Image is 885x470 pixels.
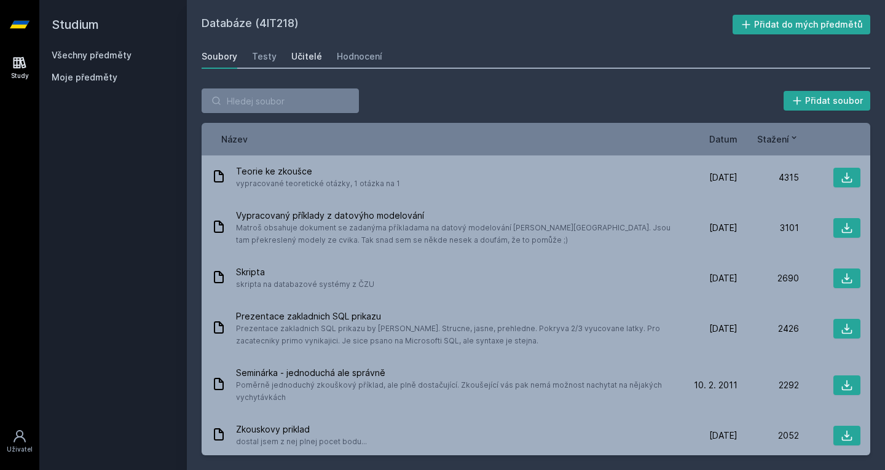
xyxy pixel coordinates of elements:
span: [DATE] [709,272,737,284]
span: [DATE] [709,222,737,234]
span: Zkouskovy priklad [236,423,367,436]
button: Datum [709,133,737,146]
h2: Databáze (4IT218) [202,15,733,34]
button: Přidat soubor [784,91,871,111]
a: Hodnocení [337,44,382,69]
div: 2292 [737,379,799,391]
span: Moje předměty [52,71,117,84]
button: Stažení [757,133,799,146]
span: vypracované teoretické otázky, 1 otázka na 1 [236,178,400,190]
a: Všechny předměty [52,50,132,60]
div: Učitelé [291,50,322,63]
button: Přidat do mých předmětů [733,15,871,34]
a: Study [2,49,37,87]
span: Teorie ke zkoušce [236,165,400,178]
a: Uživatel [2,423,37,460]
div: Uživatel [7,445,33,454]
span: [DATE] [709,429,737,442]
span: Vypracovaný příklady z datovýho modelování [236,210,671,222]
span: Seminárka - jednoduchá ale správně [236,367,671,379]
a: Soubory [202,44,237,69]
div: Soubory [202,50,237,63]
span: [DATE] [709,323,737,335]
div: Testy [252,50,277,63]
div: 2052 [737,429,799,442]
div: Study [11,71,29,80]
span: 10. 2. 2011 [694,379,737,391]
span: skripta na databazové systémy z ČZU [236,278,374,291]
input: Hledej soubor [202,88,359,113]
span: Stažení [757,133,789,146]
span: Matroš obsahuje dokument se zadanýma příkladama na datový modelování [PERSON_NAME][GEOGRAPHIC_DAT... [236,222,671,246]
div: 2690 [737,272,799,284]
div: Hodnocení [337,50,382,63]
div: 2426 [737,323,799,335]
span: Prezentace zakladnich SQL prikazu by [PERSON_NAME]. Strucne, jasne, prehledne. Pokryva 2/3 vyucov... [236,323,671,347]
span: Poměrně jednoduchý zkouškový příklad, ale plně dostačující. Zkoušející vás pak nemá možnost nachy... [236,379,671,404]
button: Název [221,133,248,146]
a: Testy [252,44,277,69]
span: [DATE] [709,171,737,184]
span: Skripta [236,266,374,278]
a: Učitelé [291,44,322,69]
span: Prezentace zakladnich SQL prikazu [236,310,671,323]
span: dostal jsem z nej plnej pocet bodu... [236,436,367,448]
div: 3101 [737,222,799,234]
div: 4315 [737,171,799,184]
